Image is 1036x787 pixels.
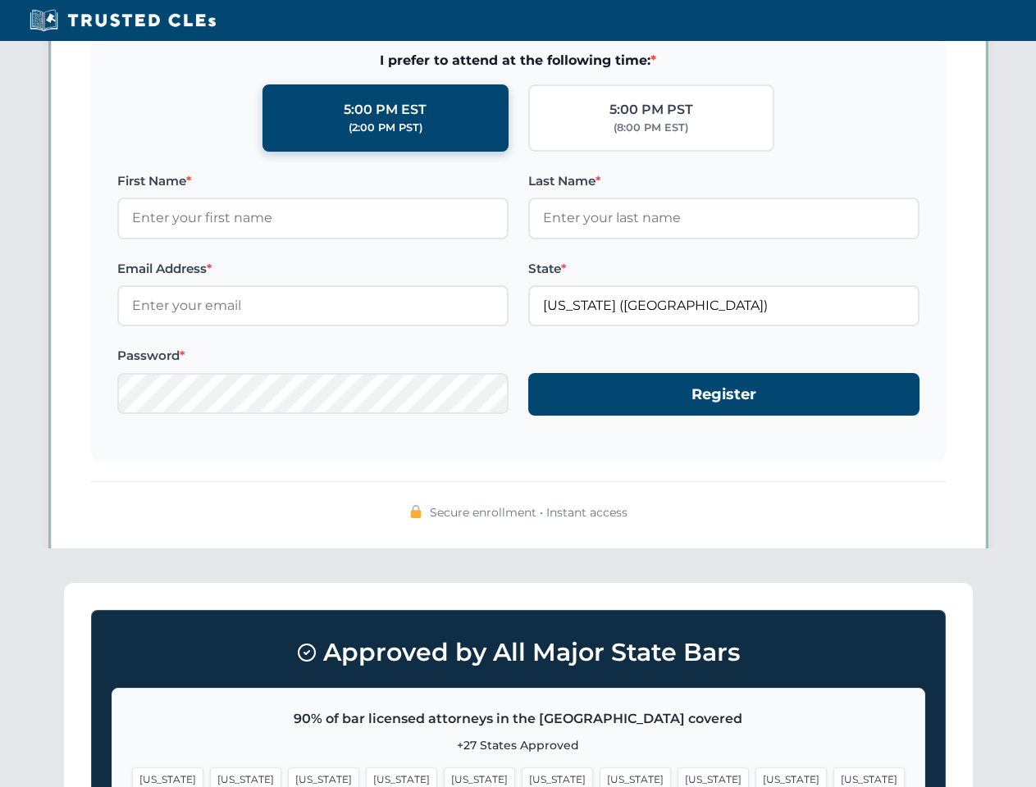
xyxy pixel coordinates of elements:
[117,259,509,279] label: Email Address
[349,120,422,136] div: (2:00 PM PST)
[614,120,688,136] div: (8:00 PM EST)
[409,505,422,518] img: 🔒
[117,171,509,191] label: First Name
[117,285,509,326] input: Enter your email
[528,373,920,416] button: Register
[117,198,509,239] input: Enter your first name
[528,198,920,239] input: Enter your last name
[132,736,905,754] p: +27 States Approved
[609,99,693,121] div: 5:00 PM PST
[112,630,925,675] h3: Approved by All Major State Bars
[528,259,920,279] label: State
[117,346,509,366] label: Password
[25,8,221,33] img: Trusted CLEs
[117,50,920,71] span: I prefer to attend at the following time:
[528,171,920,191] label: Last Name
[430,503,628,521] span: Secure enrollment • Instant access
[344,99,427,121] div: 5:00 PM EST
[132,708,905,730] p: 90% of bar licensed attorneys in the [GEOGRAPHIC_DATA] covered
[528,285,920,326] input: California (CA)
